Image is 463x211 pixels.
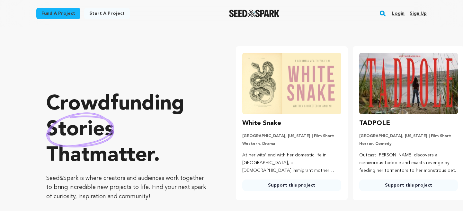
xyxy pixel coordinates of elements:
a: Login [392,8,405,19]
p: [GEOGRAPHIC_DATA], [US_STATE] | Film Short [242,134,341,139]
img: White Snake image [242,53,341,114]
img: TADPOLE image [359,53,458,114]
a: Seed&Spark Homepage [229,10,280,17]
h3: TADPOLE [359,118,390,128]
p: Seed&Spark is where creators and audiences work together to bring incredible new projects to life... [46,174,210,201]
a: Sign up [410,8,427,19]
h3: White Snake [242,118,281,128]
a: Support this project [359,180,458,191]
span: matter [90,145,154,166]
p: At her wits’ end with her domestic life in [GEOGRAPHIC_DATA], a [DEMOGRAPHIC_DATA] immigrant moth... [242,152,341,174]
a: Start a project [84,8,130,19]
a: Support this project [242,180,341,191]
p: [GEOGRAPHIC_DATA], [US_STATE] | Film Short [359,134,458,139]
img: Seed&Spark Logo Dark Mode [229,10,280,17]
p: Horror, Comedy [359,141,458,146]
a: Fund a project [36,8,80,19]
p: Crowdfunding that . [46,92,210,169]
p: Outcast [PERSON_NAME] discovers a carnivorous tadpole and exacts revenge by feeding her tormentor... [359,152,458,174]
img: hand sketched image [46,112,114,147]
p: Western, Drama [242,141,341,146]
